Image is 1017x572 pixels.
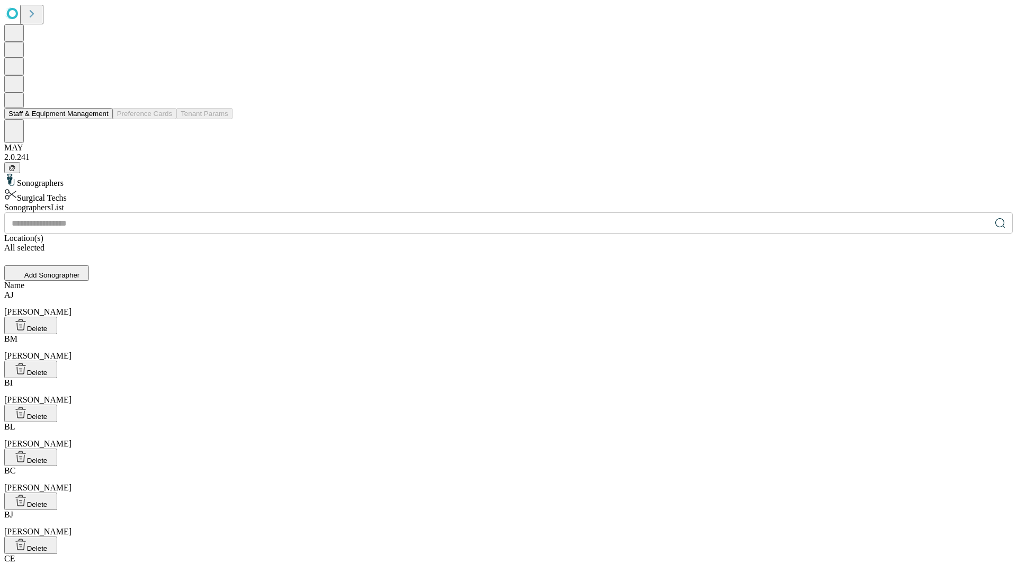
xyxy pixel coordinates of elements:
[27,457,48,464] span: Delete
[4,265,89,281] button: Add Sonographer
[4,510,1013,537] div: [PERSON_NAME]
[4,290,1013,317] div: [PERSON_NAME]
[4,173,1013,188] div: Sonographers
[4,449,57,466] button: Delete
[27,325,48,333] span: Delete
[27,369,48,377] span: Delete
[4,422,1013,449] div: [PERSON_NAME]
[4,334,17,343] span: BM
[4,378,13,387] span: BI
[4,334,1013,361] div: [PERSON_NAME]
[4,510,13,519] span: BJ
[4,234,43,243] span: Location(s)
[4,378,1013,405] div: [PERSON_NAME]
[4,493,57,510] button: Delete
[4,281,1013,290] div: Name
[4,108,113,119] button: Staff & Equipment Management
[4,153,1013,162] div: 2.0.241
[176,108,233,119] button: Tenant Params
[4,188,1013,203] div: Surgical Techs
[4,143,1013,153] div: MAY
[4,243,1013,253] div: All selected
[4,554,15,563] span: CE
[4,317,57,334] button: Delete
[4,162,20,173] button: @
[8,164,16,172] span: @
[27,501,48,508] span: Delete
[4,466,15,475] span: BC
[4,466,1013,493] div: [PERSON_NAME]
[4,405,57,422] button: Delete
[4,422,15,431] span: BL
[4,361,57,378] button: Delete
[113,108,176,119] button: Preference Cards
[27,544,48,552] span: Delete
[24,271,79,279] span: Add Sonographer
[27,413,48,421] span: Delete
[4,537,57,554] button: Delete
[4,203,1013,212] div: Sonographers List
[4,290,14,299] span: AJ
